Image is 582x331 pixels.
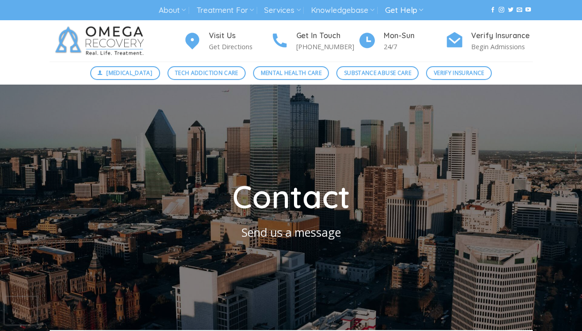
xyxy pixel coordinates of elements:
[385,2,423,19] a: Get Help
[209,41,271,52] p: Get Directions
[261,68,322,77] span: Mental Health Care
[311,2,375,19] a: Knowledgebase
[253,66,329,80] a: Mental Health Care
[490,7,496,13] a: Follow on Facebook
[525,7,531,13] a: Follow on YouTube
[167,66,246,80] a: Tech Addiction Care
[175,68,238,77] span: Tech Addiction Care
[471,41,533,52] p: Begin Admissions
[264,2,300,19] a: Services
[499,7,504,13] a: Follow on Instagram
[106,68,152,77] span: [MEDICAL_DATA]
[209,30,271,42] h4: Visit Us
[196,2,254,19] a: Treatment For
[296,41,358,52] p: [PHONE_NUMBER]
[471,30,533,42] h4: Verify Insurance
[434,68,484,77] span: Verify Insurance
[159,2,186,19] a: About
[336,66,419,80] a: Substance Abuse Care
[344,68,411,77] span: Substance Abuse Care
[271,30,358,52] a: Get In Touch [PHONE_NUMBER]
[50,20,153,62] img: Omega Recovery
[242,224,341,240] span: Send us a message
[508,7,513,13] a: Follow on Twitter
[296,30,358,42] h4: Get In Touch
[445,30,533,52] a: Verify Insurance Begin Admissions
[5,297,37,325] iframe: reCAPTCHA
[183,30,271,52] a: Visit Us Get Directions
[90,66,160,80] a: [MEDICAL_DATA]
[426,66,492,80] a: Verify Insurance
[384,41,445,52] p: 24/7
[517,7,522,13] a: Send us an email
[232,177,350,216] span: Contact
[384,30,445,42] h4: Mon-Sun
